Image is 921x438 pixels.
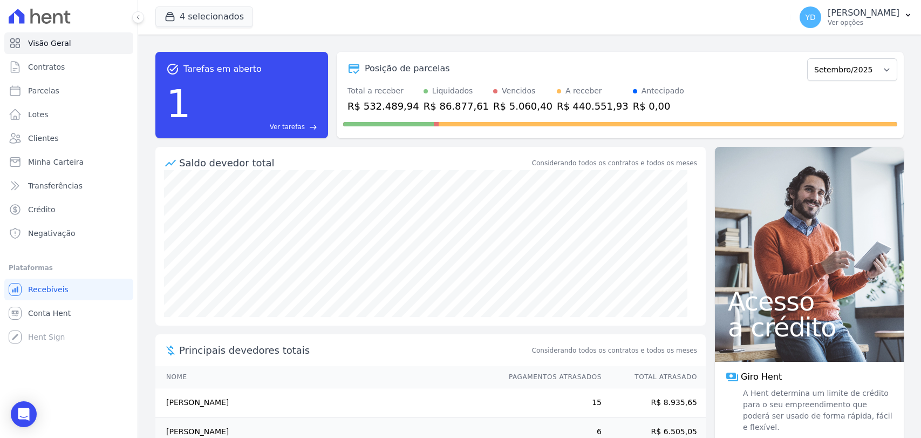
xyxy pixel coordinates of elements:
[805,14,815,21] span: YD
[602,388,706,417] td: R$ 8.935,65
[28,228,76,239] span: Negativação
[432,85,473,97] div: Liquidados
[4,199,133,220] a: Crédito
[4,56,133,78] a: Contratos
[532,346,697,355] span: Considerando todos os contratos e todos os meses
[28,85,59,96] span: Parcelas
[791,2,921,32] button: YD [PERSON_NAME] Ver opções
[28,284,69,295] span: Recebíveis
[741,388,893,433] span: A Hent determina um limite de crédito para o seu empreendimento que poderá ser usado de forma ráp...
[728,314,891,340] span: a crédito
[633,99,684,113] div: R$ 0,00
[347,85,419,97] div: Total a receber
[155,388,499,417] td: [PERSON_NAME]
[183,63,262,76] span: Tarefas em aberto
[4,302,133,324] a: Conta Hent
[4,104,133,125] a: Lotes
[557,99,629,113] div: R$ 440.551,93
[642,85,684,97] div: Antecipado
[602,366,706,388] th: Total Atrasado
[365,62,450,75] div: Posição de parcelas
[179,343,530,358] span: Principais devedores totais
[4,151,133,173] a: Minha Carteira
[28,157,84,167] span: Minha Carteira
[532,158,697,168] div: Considerando todos os contratos e todos os meses
[728,288,891,314] span: Acesso
[166,63,179,76] span: task_alt
[4,223,133,244] a: Negativação
[828,18,899,27] p: Ver opções
[502,85,535,97] div: Vencidos
[28,38,71,49] span: Visão Geral
[166,76,191,132] div: 1
[4,279,133,300] a: Recebíveis
[828,8,899,18] p: [PERSON_NAME]
[4,32,133,54] a: Visão Geral
[28,62,65,72] span: Contratos
[4,175,133,197] a: Transferências
[424,99,489,113] div: R$ 86.877,61
[28,180,83,191] span: Transferências
[28,204,56,215] span: Crédito
[155,6,253,27] button: 4 selecionados
[347,99,419,113] div: R$ 532.489,94
[565,85,602,97] div: A receber
[309,123,317,131] span: east
[4,80,133,102] a: Parcelas
[741,370,782,383] span: Giro Hent
[28,133,58,144] span: Clientes
[270,122,305,132] span: Ver tarefas
[499,388,602,417] td: 15
[493,99,552,113] div: R$ 5.060,40
[155,366,499,388] th: Nome
[28,308,71,319] span: Conta Hent
[11,401,37,427] div: Open Intercom Messenger
[195,122,317,132] a: Ver tarefas east
[9,261,129,274] div: Plataformas
[179,156,530,170] div: Saldo devedor total
[499,366,602,388] th: Pagamentos Atrasados
[4,127,133,149] a: Clientes
[28,109,49,120] span: Lotes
